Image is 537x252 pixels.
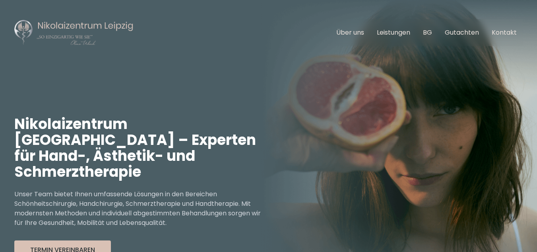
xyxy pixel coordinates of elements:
h1: Nikolaizentrum [GEOGRAPHIC_DATA] – Experten für Hand-, Ästhetik- und Schmerztherapie [14,116,269,180]
a: BG [423,28,432,37]
img: Nikolaizentrum Leipzig Logo [14,19,134,46]
a: Gutachten [445,28,479,37]
a: Über uns [336,28,364,37]
p: Unser Team bietet Ihnen umfassende Lösungen in den Bereichen Schönheitschirurgie, Handchirurgie, ... [14,189,269,228]
a: Kontakt [492,28,517,37]
a: Leistungen [377,28,410,37]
